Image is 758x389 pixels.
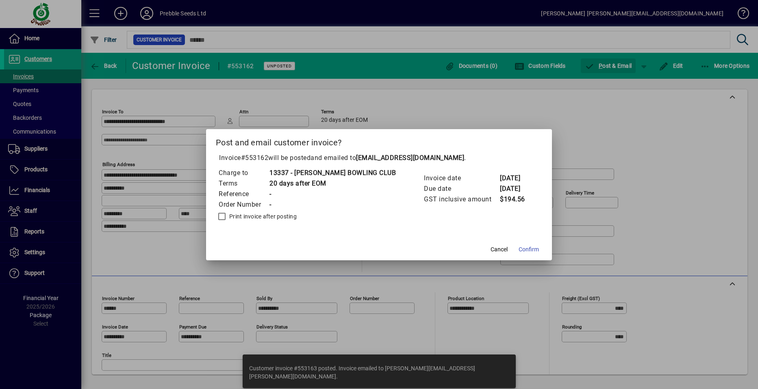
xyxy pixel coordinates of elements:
td: Invoice date [424,173,500,184]
td: Terms [218,178,269,189]
td: [DATE] [500,173,532,184]
td: Reference [218,189,269,199]
td: - [269,189,396,199]
span: and emailed to [311,154,464,162]
p: Invoice will be posted . [216,153,542,163]
span: Confirm [519,245,539,254]
td: GST inclusive amount [424,194,500,205]
button: Cancel [486,242,512,257]
td: [DATE] [500,184,532,194]
label: Print invoice after posting [228,212,297,220]
td: 20 days after EOM [269,178,396,189]
td: 13337 - [PERSON_NAME] BOWLING CLUB [269,168,396,178]
td: Order Number [218,199,269,210]
td: Due date [424,184,500,194]
button: Confirm [515,242,542,257]
td: Charge to [218,168,269,178]
td: $194.56 [500,194,532,205]
h2: Post and email customer invoice? [206,129,552,153]
b: [EMAIL_ADDRESS][DOMAIN_NAME] [356,154,464,162]
td: - [269,199,396,210]
span: #553162 [241,154,269,162]
span: Cancel [491,245,508,254]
